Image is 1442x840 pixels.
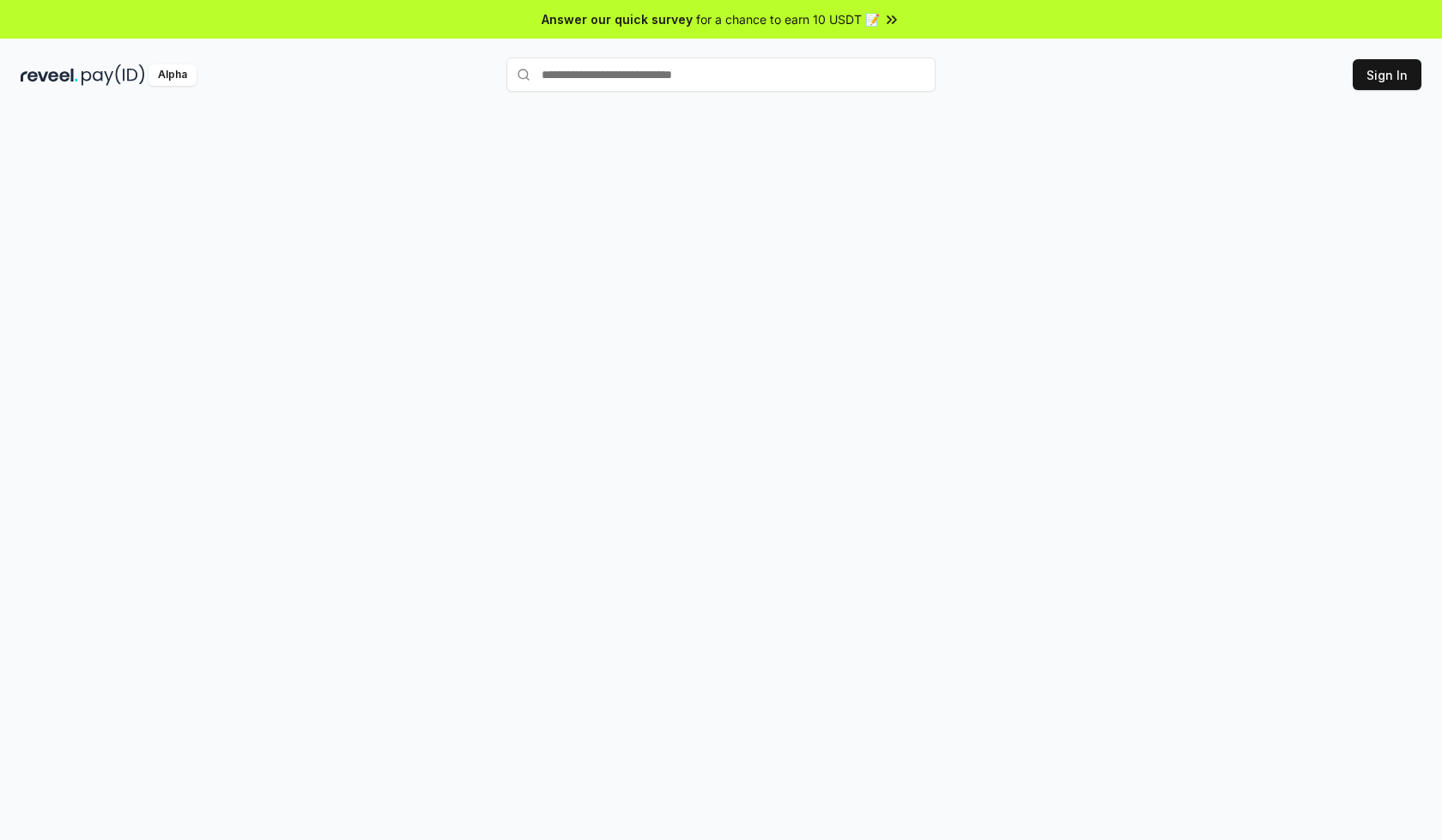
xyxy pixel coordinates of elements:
[542,10,693,28] span: Answer our quick survey
[148,64,197,86] div: Alpha
[1353,59,1421,90] button: Sign In
[696,10,880,28] span: for a chance to earn 10 USDT 📝
[82,64,145,86] img: pay_id
[21,64,78,86] img: reveel_dark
